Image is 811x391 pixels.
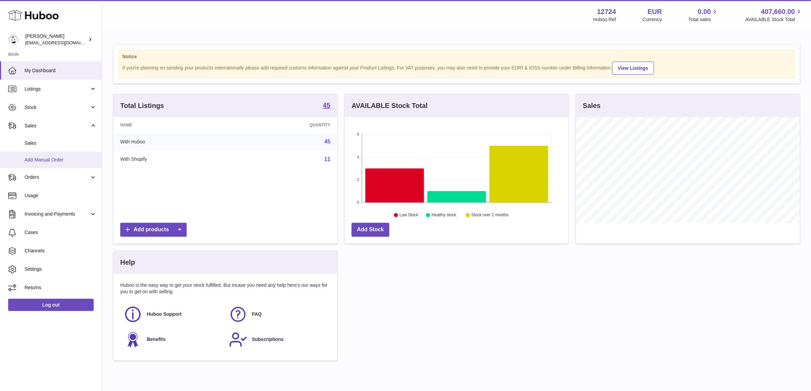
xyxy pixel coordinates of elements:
[471,213,509,218] text: Stock over 2 months
[25,284,97,291] span: Returns
[120,223,187,237] a: Add products
[8,34,18,45] img: internalAdmin-12724@internal.huboo.com
[25,86,90,92] span: Listings
[25,33,87,46] div: [PERSON_NAME]
[583,101,601,110] h3: Sales
[25,248,97,254] span: Channels
[648,7,662,16] strong: EUR
[352,223,389,237] a: Add Stock
[324,156,330,162] a: 11
[688,7,719,23] a: 0.00 Total sales
[357,132,359,136] text: 6
[25,211,90,217] span: Invoicing and Payments
[229,330,327,349] a: Subscriptions
[25,123,90,129] span: Sales
[688,16,719,23] span: Total sales
[593,16,616,23] div: Huboo Ref
[25,266,97,272] span: Settings
[234,117,337,133] th: Quantity
[113,133,234,151] td: With Huboo
[357,178,359,182] text: 2
[25,229,97,236] span: Cases
[124,330,222,349] a: Benefits
[745,16,803,23] span: AVAILABLE Stock Total
[252,311,262,317] span: FAQ
[597,7,616,16] strong: 12724
[745,7,803,23] a: 407,660.00 AVAILABLE Stock Total
[120,101,164,110] h3: Total Listings
[147,311,182,317] span: Huboo Support
[612,62,654,75] a: View Listings
[122,53,791,60] strong: Notice
[229,305,327,324] a: FAQ
[643,16,662,23] div: Currency
[122,61,791,75] div: If you're planning on sending your products internationally please add required customs informati...
[400,213,419,218] text: Low Stock
[25,140,97,146] span: Sales
[25,192,97,199] span: Usage
[25,104,90,111] span: Stock
[25,157,97,163] span: Add Manual Order
[25,67,97,74] span: My Dashboard
[120,282,330,295] p: Huboo is the easy way to get your stock fulfilled. But incase you need any help here's our ways f...
[323,102,330,109] strong: 45
[357,200,359,204] text: 0
[120,258,135,267] h3: Help
[8,299,94,311] a: Log out
[323,102,330,110] a: 45
[252,336,284,343] span: Subscriptions
[357,155,359,159] text: 4
[324,139,330,144] a: 45
[25,174,90,181] span: Orders
[113,117,234,133] th: Name
[761,7,795,16] span: 407,660.00
[147,336,166,343] span: Benefits
[25,40,100,45] span: [EMAIL_ADDRESS][DOMAIN_NAME]
[352,101,427,110] h3: AVAILABLE Stock Total
[432,213,456,218] text: Healthy stock
[698,7,711,16] span: 0.00
[124,305,222,324] a: Huboo Support
[113,151,234,168] td: With Shopify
